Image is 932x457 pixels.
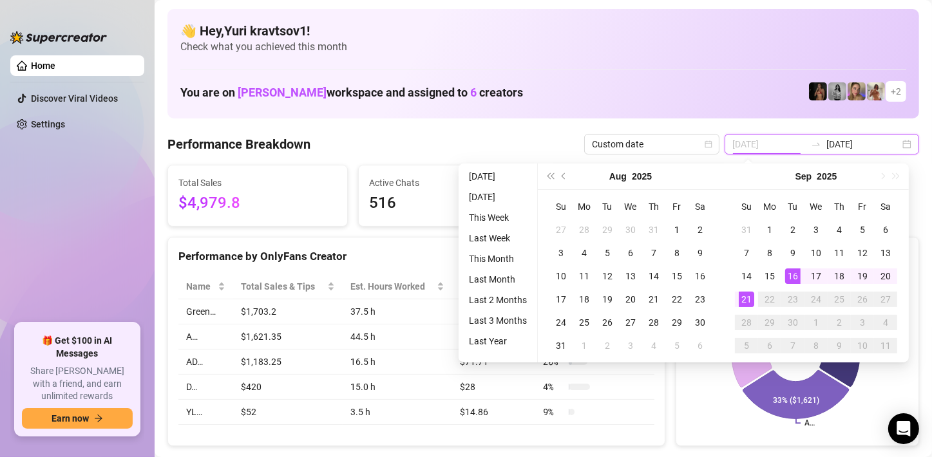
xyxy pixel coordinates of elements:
[785,338,801,353] div: 7
[689,288,712,311] td: 2025-08-23
[665,334,689,357] td: 2025-09-05
[828,218,851,241] td: 2025-09-04
[758,288,781,311] td: 2025-09-22
[804,334,828,357] td: 2025-10-08
[619,195,642,218] th: We
[762,338,777,353] div: 6
[350,279,434,294] div: Est. Hours Worked
[241,279,324,294] span: Total Sales & Tips
[739,315,754,330] div: 28
[692,222,708,238] div: 2
[623,315,638,330] div: 27
[642,334,665,357] td: 2025-09-04
[785,222,801,238] div: 2
[735,334,758,357] td: 2025-10-05
[22,335,133,360] span: 🎁 Get $100 in AI Messages
[781,241,804,265] td: 2025-09-09
[669,222,685,238] div: 1
[178,299,233,324] td: Green…
[735,311,758,334] td: 2025-09-28
[785,268,801,284] div: 16
[739,338,754,353] div: 5
[739,222,754,238] div: 31
[596,195,619,218] th: Tu
[600,315,615,330] div: 26
[596,218,619,241] td: 2025-07-29
[452,400,535,425] td: $14.86
[642,265,665,288] td: 2025-08-14
[186,279,215,294] span: Name
[781,311,804,334] td: 2025-09-30
[596,241,619,265] td: 2025-08-05
[692,315,708,330] div: 30
[758,265,781,288] td: 2025-09-15
[573,311,596,334] td: 2025-08-25
[233,274,342,299] th: Total Sales & Tips
[811,139,821,149] span: to
[804,419,815,428] text: A…
[464,272,532,287] li: Last Month
[665,288,689,311] td: 2025-08-22
[781,195,804,218] th: Tu
[238,86,327,99] span: [PERSON_NAME]
[669,245,685,261] div: 8
[343,324,452,350] td: 44.5 h
[785,315,801,330] div: 30
[623,268,638,284] div: 13
[464,210,532,225] li: This Week
[735,218,758,241] td: 2025-08-31
[557,163,571,189] button: Previous month (PageUp)
[343,375,452,400] td: 15.0 h
[464,333,532,349] li: Last Year
[878,245,893,261] div: 13
[646,245,661,261] div: 7
[233,375,342,400] td: $420
[576,268,592,284] div: 11
[543,405,564,419] span: 9 %
[22,408,133,429] button: Earn nowarrow-right
[619,311,642,334] td: 2025-08-27
[832,315,847,330] div: 2
[233,350,342,375] td: $1,183.25
[735,195,758,218] th: Su
[10,31,107,44] img: logo-BBDzfeDw.svg
[178,274,233,299] th: Name
[543,163,557,189] button: Last year (Control + left)
[178,400,233,425] td: YL…
[233,299,342,324] td: $1,703.2
[832,245,847,261] div: 11
[464,292,532,308] li: Last 2 Months
[596,334,619,357] td: 2025-09-02
[646,292,661,307] div: 21
[178,350,233,375] td: AD…
[874,218,897,241] td: 2025-09-06
[576,245,592,261] div: 4
[758,241,781,265] td: 2025-09-08
[549,218,573,241] td: 2025-07-27
[878,268,893,284] div: 20
[828,334,851,357] td: 2025-10-09
[758,218,781,241] td: 2025-09-01
[623,338,638,353] div: 3
[692,338,708,353] div: 6
[31,93,118,104] a: Discover Viral Videos
[619,288,642,311] td: 2025-08-20
[692,268,708,284] div: 16
[762,315,777,330] div: 29
[732,137,806,151] input: Start date
[808,245,824,261] div: 10
[758,311,781,334] td: 2025-09-29
[878,338,893,353] div: 11
[851,241,874,265] td: 2025-09-12
[781,218,804,241] td: 2025-09-02
[851,265,874,288] td: 2025-09-19
[828,82,846,100] img: A
[600,245,615,261] div: 5
[874,288,897,311] td: 2025-09-27
[549,265,573,288] td: 2025-08-10
[735,265,758,288] td: 2025-09-14
[646,222,661,238] div: 31
[452,274,535,299] th: Sales / Hour
[233,400,342,425] td: $52
[808,222,824,238] div: 3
